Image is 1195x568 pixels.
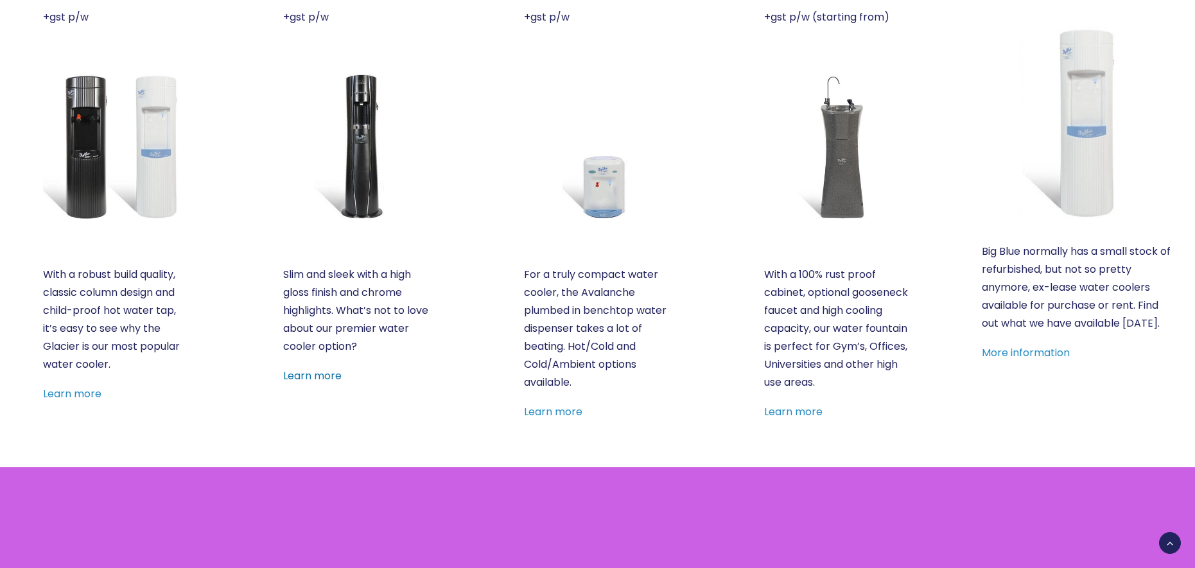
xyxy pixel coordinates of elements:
a: Glacier White or Black [43,73,191,220]
p: For a truly compact water cooler, the Avalanche plumbed in benchtop water dispenser takes a lot o... [524,266,672,392]
a: Refurbished [982,26,1176,220]
a: Learn more [524,404,582,419]
a: Learn more [43,386,101,401]
a: Everest Elite [283,73,431,220]
p: Big Blue normally has a small stock of refurbished, but not so pretty anymore, ex-lease water coo... [982,243,1176,332]
p: With a robust build quality, classic column design and child-proof hot water tap, it’s easy to se... [43,266,191,374]
a: Learn more [283,368,342,383]
iframe: Chatbot [1110,483,1177,550]
a: Learn more [764,404,823,419]
p: +gst p/w [283,8,431,26]
a: More information [982,345,1070,360]
a: Fountain [764,73,912,220]
p: +gst p/w [43,8,191,26]
p: +gst p/w (starting from) [764,8,912,26]
p: With a 100% rust proof cabinet, optional gooseneck faucet and high cooling capacity, our water fo... [764,266,912,392]
p: +gst p/w [524,8,672,26]
a: Avalanche [524,73,672,220]
p: Slim and sleek with a high gloss finish and chrome highlights. What’s not to love about our premi... [283,266,431,356]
